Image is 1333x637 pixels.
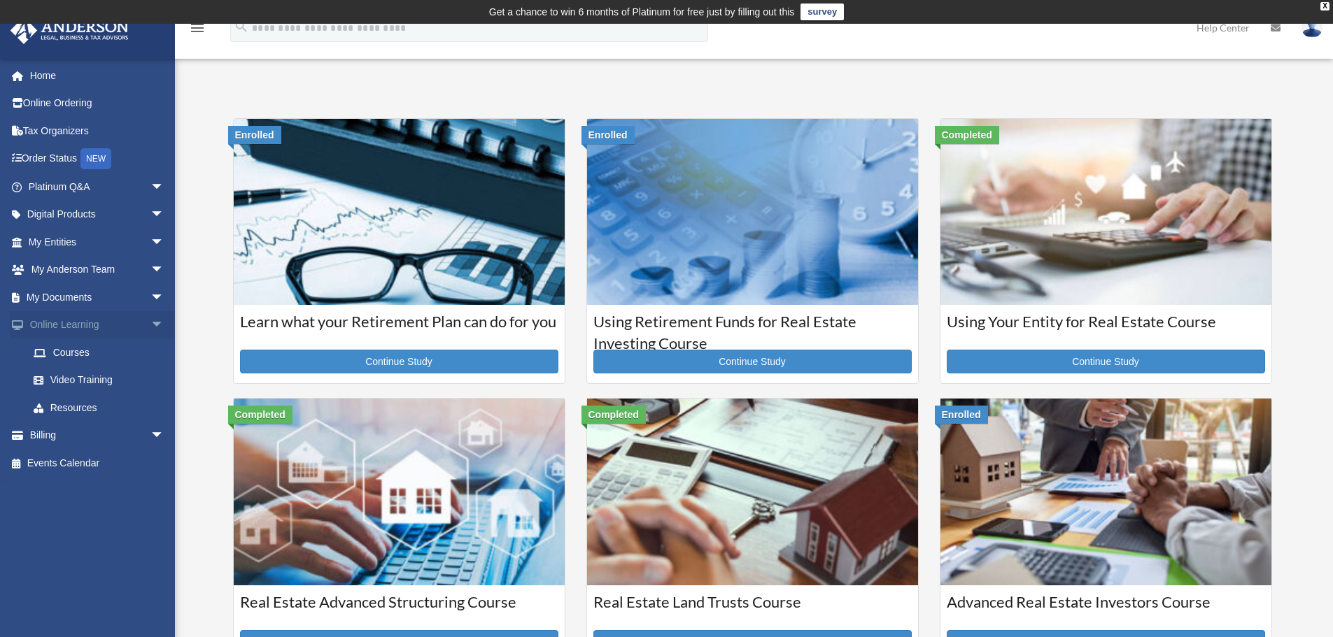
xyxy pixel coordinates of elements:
span: arrow_drop_down [150,173,178,201]
a: Courses [20,338,178,366]
h3: Advanced Real Estate Investors Course [947,592,1265,627]
a: Digital Productsarrow_drop_down [10,201,185,229]
a: Tax Organizers [10,117,185,145]
a: Events Calendar [10,449,185,477]
img: User Pic [1302,17,1323,38]
span: arrow_drop_down [150,201,178,229]
a: Resources [20,394,185,422]
a: My Anderson Teamarrow_drop_down [10,256,185,284]
a: Billingarrow_drop_down [10,422,185,450]
div: Enrolled [581,126,635,144]
a: survey [800,3,844,20]
div: Enrolled [935,406,988,424]
div: Completed [581,406,646,424]
a: menu [189,24,206,36]
span: arrow_drop_down [150,422,178,450]
h3: Using Your Entity for Real Estate Course [947,311,1265,346]
div: NEW [80,148,111,169]
a: Platinum Q&Aarrow_drop_down [10,173,185,201]
a: Continue Study [947,350,1265,373]
div: Get a chance to win 6 months of Platinum for free just by filling out this [489,3,795,20]
a: Video Training [20,366,185,394]
span: arrow_drop_down [150,283,178,312]
i: search [234,19,249,34]
a: Home [10,62,185,90]
a: Online Learningarrow_drop_down [10,311,185,339]
a: Continue Study [240,350,558,373]
div: Enrolled [228,126,281,144]
i: menu [189,20,206,36]
div: Completed [935,126,999,144]
img: Anderson Advisors Platinum Portal [6,17,133,44]
a: Order StatusNEW [10,145,185,173]
a: My Documentsarrow_drop_down [10,283,185,311]
h3: Real Estate Land Trusts Course [593,592,912,627]
a: Online Ordering [10,90,185,117]
span: arrow_drop_down [150,256,178,285]
div: close [1320,2,1330,10]
h3: Using Retirement Funds for Real Estate Investing Course [593,311,912,346]
h3: Learn what your Retirement Plan can do for you [240,311,558,346]
a: Continue Study [593,350,912,373]
div: Completed [228,406,292,424]
h3: Real Estate Advanced Structuring Course [240,592,558,627]
a: My Entitiesarrow_drop_down [10,228,185,256]
span: arrow_drop_down [150,311,178,340]
span: arrow_drop_down [150,228,178,257]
